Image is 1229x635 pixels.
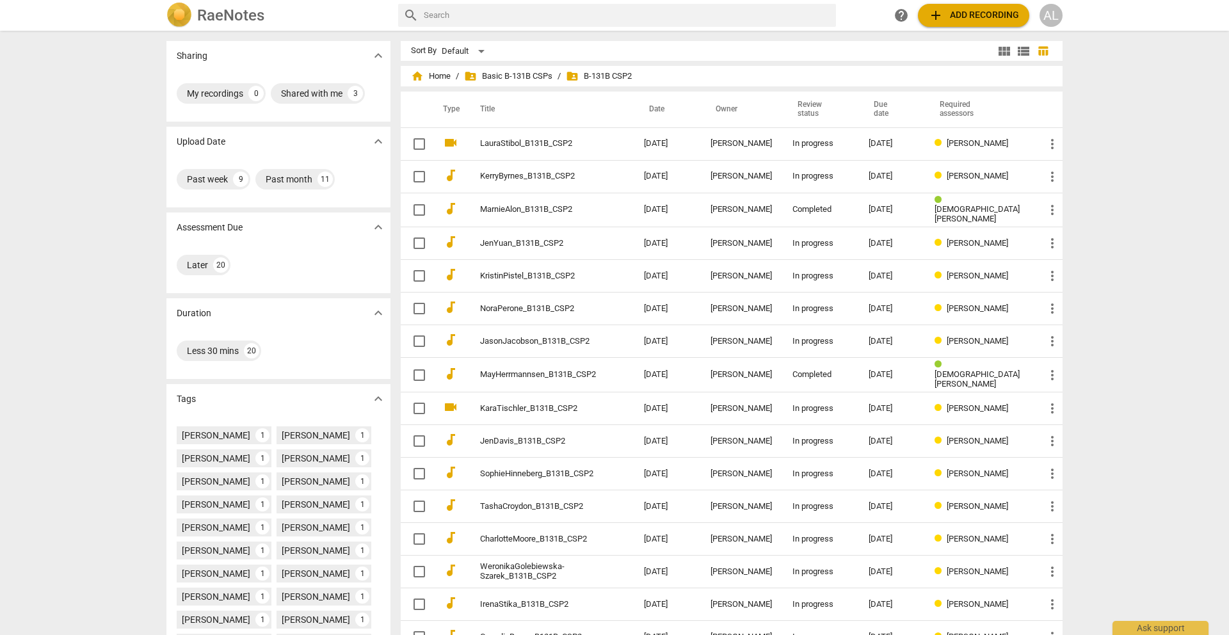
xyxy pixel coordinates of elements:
[792,600,848,609] div: In progress
[711,469,772,479] div: [PERSON_NAME]
[403,8,419,23] span: search
[348,86,363,101] div: 3
[894,8,909,23] span: help
[995,42,1014,61] button: Tile view
[369,389,388,408] button: Show more
[255,451,269,465] div: 1
[182,475,250,488] div: [PERSON_NAME]
[1045,499,1060,514] span: more_vert
[858,92,925,127] th: Due date
[177,49,207,63] p: Sharing
[443,300,458,315] span: audiotrack
[355,520,369,535] div: 1
[1045,236,1060,251] span: more_vert
[792,567,848,577] div: In progress
[255,590,269,604] div: 1
[282,567,350,580] div: [PERSON_NAME]
[1045,401,1060,416] span: more_vert
[711,337,772,346] div: [PERSON_NAME]
[935,469,947,478] span: Review status: in progress
[369,303,388,323] button: Show more
[947,599,1008,609] span: [PERSON_NAME]
[935,369,1020,389] span: [DEMOGRAPHIC_DATA][PERSON_NAME]
[1045,334,1060,349] span: more_vert
[558,72,561,81] span: /
[935,204,1020,223] span: [DEMOGRAPHIC_DATA][PERSON_NAME]
[1045,136,1060,152] span: more_vert
[480,404,598,414] a: KaraTischler_B131B_CSP2
[443,366,458,382] span: audiotrack
[869,535,915,544] div: [DATE]
[369,132,388,151] button: Show more
[1045,202,1060,218] span: more_vert
[634,425,700,458] td: [DATE]
[634,127,700,160] td: [DATE]
[1045,268,1060,284] span: more_vert
[355,590,369,604] div: 1
[182,567,250,580] div: [PERSON_NAME]
[711,535,772,544] div: [PERSON_NAME]
[411,46,437,56] div: Sort By
[443,399,458,415] span: videocam
[480,337,598,346] a: JasonJacobson_B131B_CSP2
[166,3,192,28] img: Logo
[1040,4,1063,27] button: AL
[634,523,700,556] td: [DATE]
[935,403,947,413] span: Review status: in progress
[711,370,772,380] div: [PERSON_NAME]
[869,404,915,414] div: [DATE]
[782,92,858,127] th: Review status
[792,239,848,248] div: In progress
[480,271,598,281] a: KristinPistel_B131B_CSP2
[443,332,458,348] span: audiotrack
[634,358,700,392] td: [DATE]
[869,370,915,380] div: [DATE]
[792,370,848,380] div: Completed
[947,238,1008,248] span: [PERSON_NAME]
[177,135,225,149] p: Upload Date
[947,469,1008,478] span: [PERSON_NAME]
[947,138,1008,148] span: [PERSON_NAME]
[924,92,1034,127] th: Required assessors
[869,304,915,314] div: [DATE]
[443,563,458,578] span: audiotrack
[233,172,248,187] div: 9
[355,474,369,488] div: 1
[355,428,369,442] div: 1
[566,70,579,83] span: folder_shared
[935,360,947,369] span: Review status: completed
[935,336,947,346] span: Review status: in progress
[371,220,386,235] span: expand_more
[355,497,369,511] div: 1
[947,336,1008,346] span: [PERSON_NAME]
[355,543,369,558] div: 1
[281,87,342,100] div: Shared with me
[197,6,264,24] h2: RaeNotes
[792,172,848,181] div: In progress
[182,521,250,534] div: [PERSON_NAME]
[255,567,269,581] div: 1
[935,567,947,576] span: Review status: in progress
[1045,169,1060,184] span: more_vert
[443,530,458,545] span: audiotrack
[282,498,350,511] div: [PERSON_NAME]
[792,271,848,281] div: In progress
[947,567,1008,576] span: [PERSON_NAME]
[443,201,458,216] span: audiotrack
[443,432,458,447] span: audiotrack
[187,344,239,357] div: Less 30 mins
[443,135,458,150] span: videocam
[711,271,772,281] div: [PERSON_NAME]
[355,451,369,465] div: 1
[213,257,229,273] div: 20
[869,337,915,346] div: [DATE]
[634,325,700,358] td: [DATE]
[1045,564,1060,579] span: more_vert
[369,46,388,65] button: Show more
[711,304,772,314] div: [PERSON_NAME]
[1045,466,1060,481] span: more_vert
[433,92,465,127] th: Type
[997,44,1012,59] span: view_module
[480,469,598,479] a: SophieHinneberg_B131B_CSP2
[1016,44,1031,59] span: view_list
